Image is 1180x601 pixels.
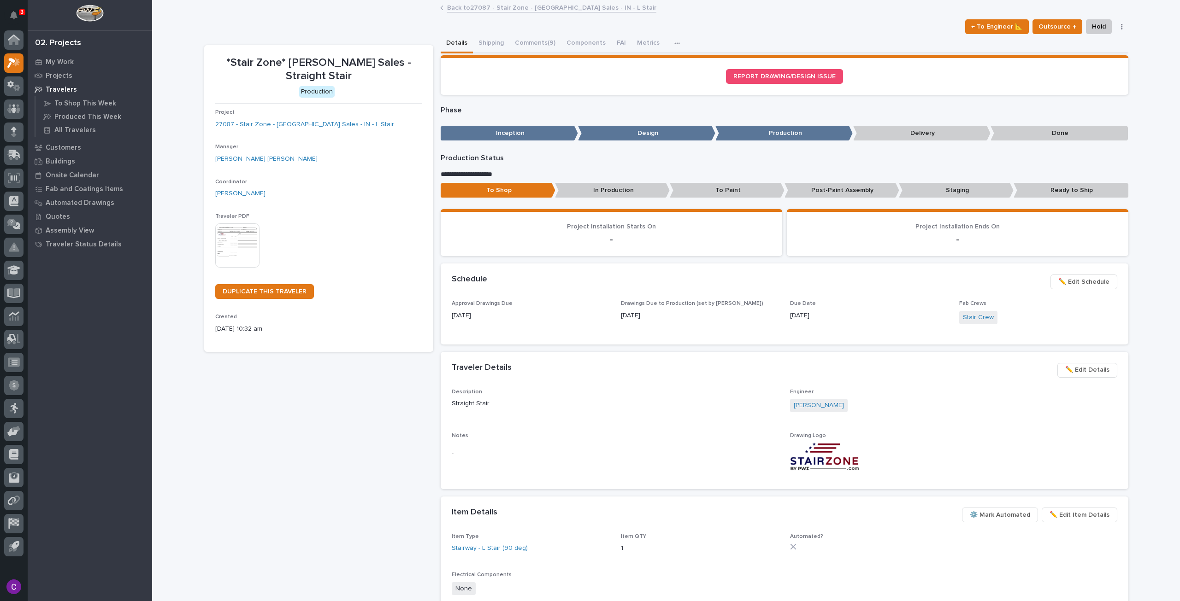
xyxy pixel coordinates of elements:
a: [PERSON_NAME] [PERSON_NAME] [215,154,318,164]
h2: Item Details [452,508,497,518]
img: pPbBaWfsgdNxjpK8mIT6Bp3BbcSscqk_Ebk1r1c7xVw [790,443,859,471]
a: Back to27087 - Stair Zone - [GEOGRAPHIC_DATA] Sales - IN - L Stair [447,2,656,12]
span: Fab Crews [959,301,986,306]
span: Outsource ↑ [1038,21,1076,32]
p: Traveler Status Details [46,240,122,249]
p: Projects [46,72,72,80]
span: Coordinator [215,179,247,185]
span: ✏️ Edit Details [1065,364,1109,375]
p: Production [715,126,853,141]
a: Projects [28,69,152,82]
span: Electrical Components [452,572,512,578]
p: [DATE] [452,311,610,321]
p: Customers [46,144,81,152]
span: Drawings Due to Production (set by [PERSON_NAME]) [621,301,763,306]
div: 02. Projects [35,38,81,48]
a: To Shop This Week [35,97,152,110]
p: - [798,234,1117,245]
span: Hold [1092,21,1106,32]
h2: Traveler Details [452,363,512,373]
button: Metrics [631,34,665,53]
span: Drawing Logo [790,433,826,438]
p: Design [578,126,715,141]
a: My Work [28,55,152,69]
h2: Schedule [452,274,487,285]
a: [PERSON_NAME] [794,401,844,410]
p: 3 [20,9,24,15]
span: Manager [215,144,238,150]
span: Approval Drawings Due [452,301,513,306]
p: Produced This Week [54,113,121,121]
p: Phase [441,106,1128,115]
p: [DATE] [621,311,779,321]
a: DUPLICATE THIS TRAVELER [215,284,314,299]
span: ⚙️ Mark Automated [970,509,1030,520]
button: Outsource ↑ [1032,19,1082,34]
span: Project Installation Starts On [567,223,656,230]
button: Notifications [4,6,24,25]
p: All Travelers [54,126,96,134]
a: Produced This Week [35,110,152,123]
button: ← To Engineer 📐 [965,19,1029,34]
span: Project [215,110,235,115]
a: Onsite Calendar [28,168,152,182]
p: [DATE] [790,311,948,321]
span: Item QTY [621,534,646,539]
a: Automated Drawings [28,196,152,210]
a: Traveler Status Details [28,237,152,251]
button: Hold [1086,19,1112,34]
span: ✏️ Edit Item Details [1050,509,1109,520]
button: FAI [611,34,631,53]
a: Quotes [28,210,152,223]
p: [DATE] 10:32 am [215,324,422,334]
p: My Work [46,58,74,66]
p: Done [991,126,1128,141]
p: - [452,449,779,459]
p: Buildings [46,158,75,166]
p: To Shop This Week [54,99,116,108]
p: To Shop [441,183,555,198]
span: REPORT DRAWING/DESIGN ISSUE [733,73,836,80]
p: Quotes [46,213,70,221]
a: REPORT DRAWING/DESIGN ISSUE [726,69,843,84]
p: Ready to Ship [1014,183,1128,198]
a: Stairway - L Stair (90 deg) [452,543,528,553]
button: users-avatar [4,577,24,596]
button: ✏️ Edit Item Details [1042,508,1117,522]
p: - [452,234,771,245]
span: Item Type [452,534,479,539]
a: Assembly View [28,223,152,237]
span: None [452,582,476,595]
button: ⚙️ Mark Automated [962,508,1038,522]
p: Assembly View [46,227,94,235]
button: Comments (9) [509,34,561,53]
p: *Stair Zone* [PERSON_NAME] Sales - Straight Stair [215,56,422,83]
img: Workspace Logo [76,5,103,22]
button: Components [561,34,611,53]
span: Traveler PDF [215,214,249,219]
a: 27087 - Stair Zone - [GEOGRAPHIC_DATA] Sales - IN - L Stair [215,120,394,129]
span: ✏️ Edit Schedule [1058,276,1109,287]
p: Straight Stair [452,399,779,408]
span: Engineer [790,389,814,395]
p: Automated Drawings [46,199,114,207]
span: ← To Engineer 📐 [971,21,1023,32]
span: Description [452,389,482,395]
p: Inception [441,126,578,141]
p: Staging [899,183,1014,198]
a: Customers [28,140,152,154]
p: Production Status [441,154,1128,163]
button: ✏️ Edit Details [1057,363,1117,378]
a: Travelers [28,82,152,96]
a: Stair Crew [963,313,994,322]
p: In Production [555,183,670,198]
p: 1 [621,543,779,553]
p: Onsite Calendar [46,171,99,180]
button: ✏️ Edit Schedule [1050,274,1117,289]
p: To Paint [670,183,785,198]
button: Shipping [473,34,509,53]
p: Travelers [46,86,77,94]
span: DUPLICATE THIS TRAVELER [223,288,307,295]
span: Due Date [790,301,816,306]
div: Notifications3 [12,11,24,26]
